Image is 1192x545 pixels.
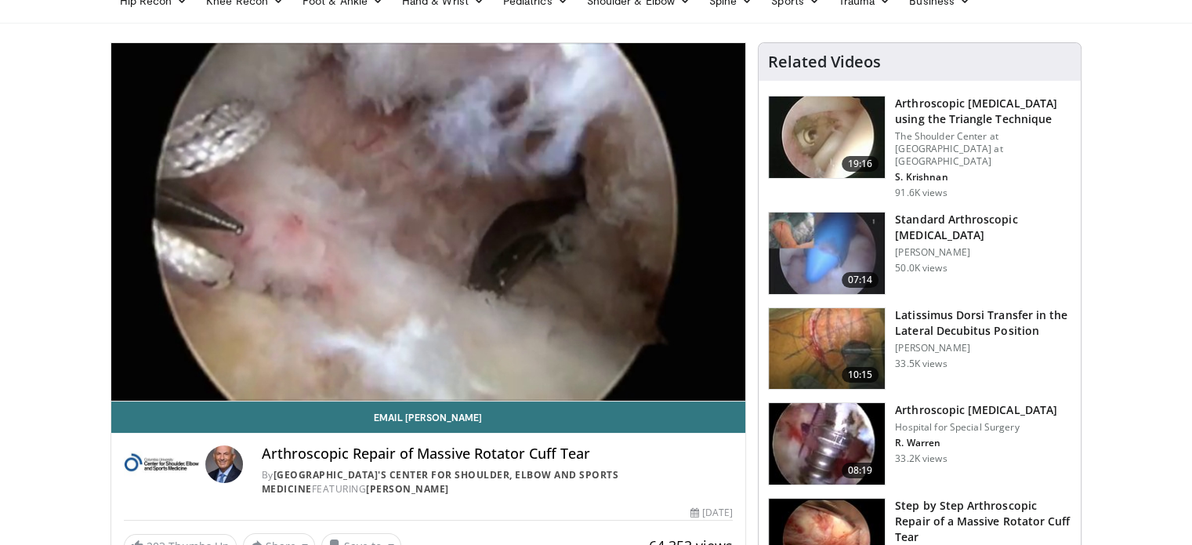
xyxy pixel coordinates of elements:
h3: Standard Arthroscopic [MEDICAL_DATA] [895,212,1071,243]
p: [PERSON_NAME] [895,246,1071,259]
img: 10051_3.png.150x105_q85_crop-smart_upscale.jpg [769,403,885,485]
span: 10:15 [842,367,879,383]
p: 91.6K views [895,187,947,199]
a: 07:14 Standard Arthroscopic [MEDICAL_DATA] [PERSON_NAME] 50.0K views [768,212,1071,295]
img: krish_3.png.150x105_q85_crop-smart_upscale.jpg [769,96,885,178]
p: R. Warren [895,437,1057,449]
img: 38501_0000_3.png.150x105_q85_crop-smart_upscale.jpg [769,308,885,390]
div: By FEATURING [262,468,734,496]
video-js: Video Player [111,43,746,401]
p: The Shoulder Center at [GEOGRAPHIC_DATA] at [GEOGRAPHIC_DATA] [895,130,1071,168]
a: 19:16 Arthroscopic [MEDICAL_DATA] using the Triangle Technique The Shoulder Center at [GEOGRAPHIC... [768,96,1071,199]
h3: Arthroscopic [MEDICAL_DATA] using the Triangle Technique [895,96,1071,127]
h3: Latissimus Dorsi Transfer in the Lateral Decubitus Position [895,307,1071,339]
p: 33.2K views [895,452,947,465]
h4: Arthroscopic Repair of Massive Rotator Cuff Tear [262,445,734,463]
a: [GEOGRAPHIC_DATA]'s Center for Shoulder, Elbow and Sports Medicine [262,468,619,496]
div: [DATE] [690,506,733,520]
span: 08:19 [842,463,879,478]
a: Email [PERSON_NAME] [111,401,746,433]
p: 33.5K views [895,358,947,370]
a: [PERSON_NAME] [366,482,449,496]
a: 08:19 Arthroscopic [MEDICAL_DATA] Hospital for Special Surgery R. Warren 33.2K views [768,402,1071,485]
a: 10:15 Latissimus Dorsi Transfer in the Lateral Decubitus Position [PERSON_NAME] 33.5K views [768,307,1071,391]
img: Columbia University's Center for Shoulder, Elbow and Sports Medicine [124,445,199,483]
p: 50.0K views [895,262,947,274]
h3: Arthroscopic [MEDICAL_DATA] [895,402,1057,418]
h3: Step by Step Arthroscopic Repair of a Massive Rotator Cuff Tear [895,498,1071,545]
img: Avatar [205,445,243,483]
span: 19:16 [842,156,879,172]
span: 07:14 [842,272,879,288]
p: S. Krishnan [895,171,1071,183]
h4: Related Videos [768,53,881,71]
p: [PERSON_NAME] [895,342,1071,354]
p: Hospital for Special Surgery [895,421,1057,434]
img: 38854_0000_3.png.150x105_q85_crop-smart_upscale.jpg [769,213,885,294]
